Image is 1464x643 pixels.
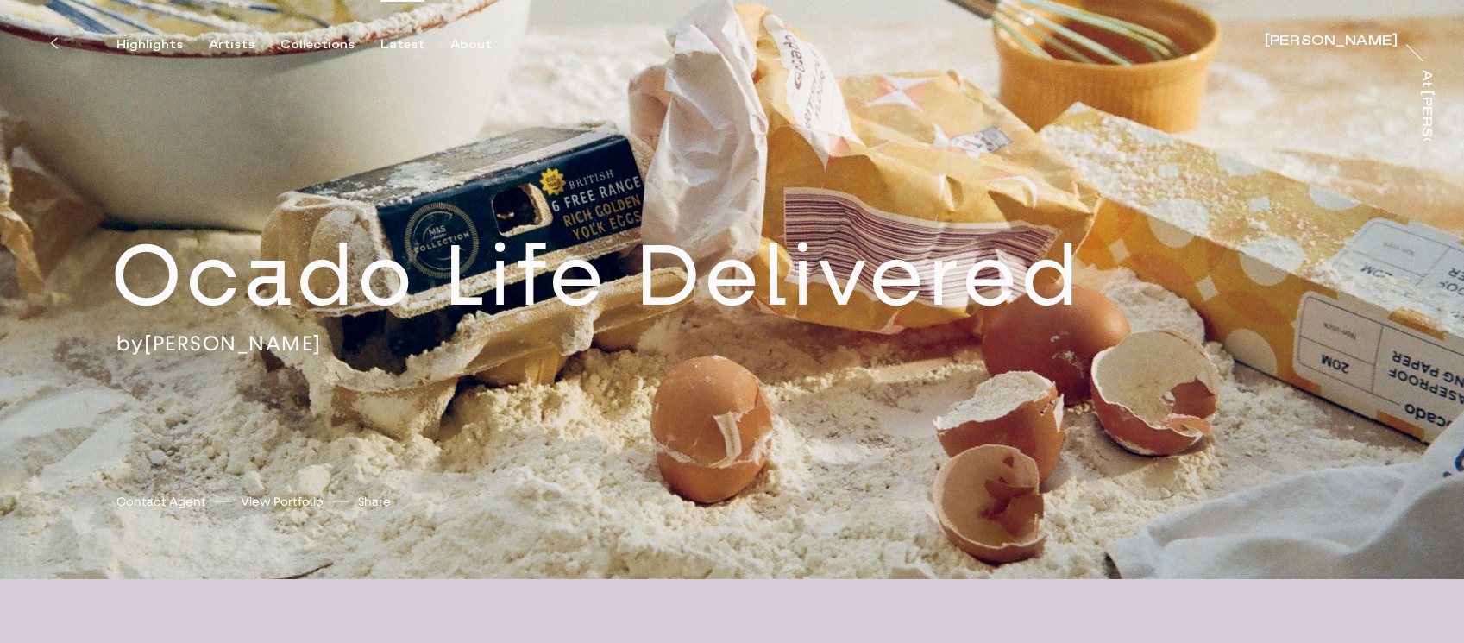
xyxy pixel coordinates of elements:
[116,37,183,53] div: Highlights
[111,223,1199,331] h2: Ocado Life Delivered
[116,37,209,53] button: Highlights
[1419,70,1433,224] div: At [PERSON_NAME]
[280,37,355,53] div: Collections
[450,37,492,53] div: About
[209,37,280,53] button: Artists
[116,493,206,511] a: Contact Agent
[144,331,322,356] a: [PERSON_NAME]
[209,37,254,53] div: Artists
[380,37,424,53] div: Latest
[1417,70,1435,141] a: At [PERSON_NAME]
[280,37,380,53] button: Collections
[358,490,391,514] button: Share
[1265,33,1398,50] a: [PERSON_NAME]
[116,331,144,356] span: by
[241,493,324,511] a: View Portfolio
[450,37,518,53] button: About
[380,37,450,53] button: Latest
